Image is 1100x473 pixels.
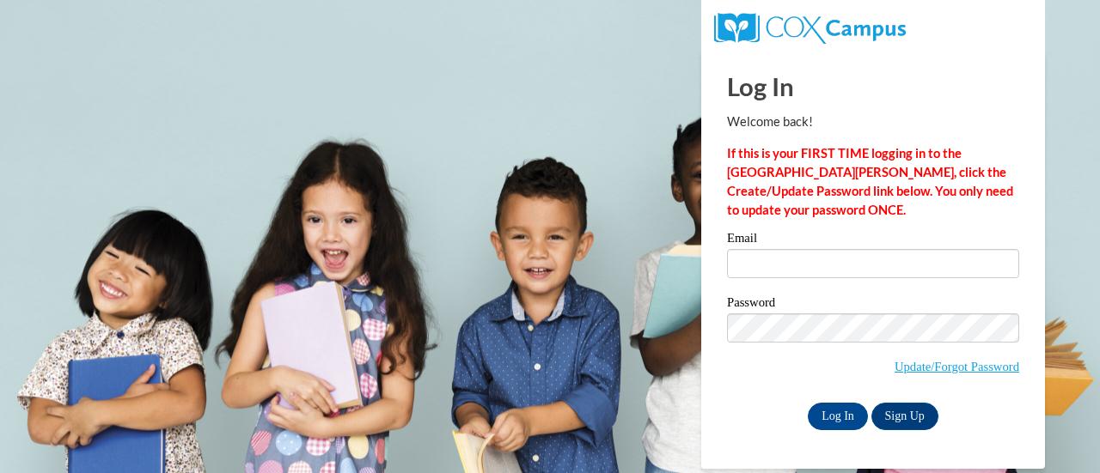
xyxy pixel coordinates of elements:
a: Update/Forgot Password [895,360,1019,373]
a: COX Campus [714,20,906,34]
p: Welcome back! [727,112,1019,131]
a: Sign Up [871,403,938,430]
strong: If this is your FIRST TIME logging in to the [GEOGRAPHIC_DATA][PERSON_NAME], click the Create/Upd... [727,146,1013,217]
input: Log In [808,403,868,430]
h1: Log In [727,69,1019,104]
label: Email [727,232,1019,249]
label: Password [727,296,1019,313]
img: COX Campus [714,13,906,44]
